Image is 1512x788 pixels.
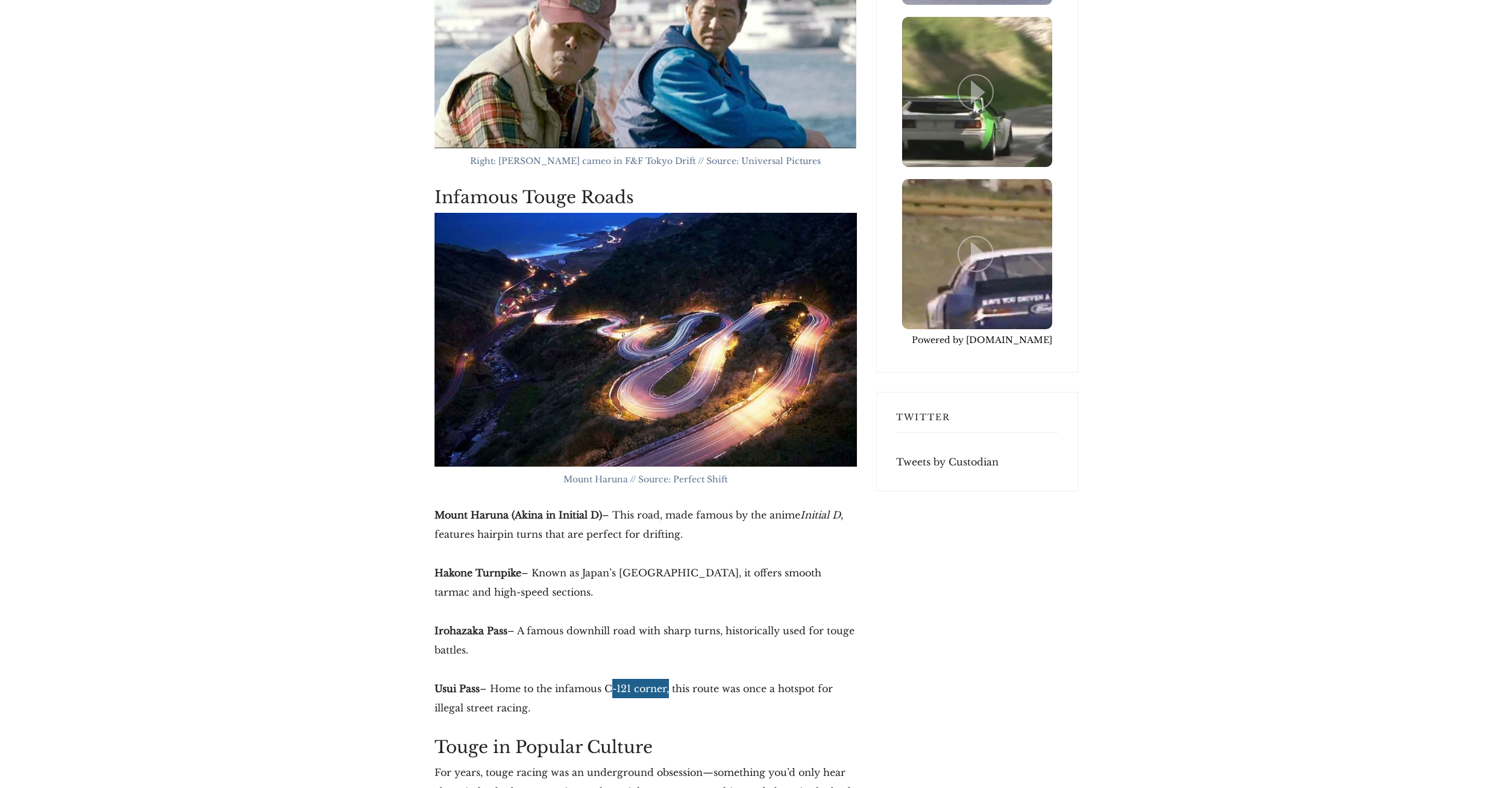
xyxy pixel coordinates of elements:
[434,625,507,637] strong: Irohazaka Pass
[563,474,728,485] span: Mount Haruna // Source: Perfect Shift
[434,682,480,695] strong: Usui Pass
[800,509,841,521] em: Initial D
[912,330,1052,350] a: Powered by [DOMAIN_NAME]
[434,505,857,544] p: – This road, made famous by the anime , features hairpin turns that are perfect for drifting.
[434,621,857,660] p: – A famous downhill road with sharp turns, historically used for touge battles.
[434,563,857,602] p: – Known as Japan’s [GEOGRAPHIC_DATA], it offers smooth tarmac and high-speed sections.
[434,187,857,208] h2: Infamous Touge Roads
[470,156,821,166] span: Right: [PERSON_NAME] cameo in F&F Tokyo Drift // Source: Universal Pictures
[434,567,521,579] strong: Hakone Turnpike
[434,737,857,758] h2: Touge in Popular Culture
[434,509,602,521] strong: Mount Haruna (Akina in Initial D)
[896,456,999,468] a: Tweets by Custodian
[896,412,1058,433] h3: Twitter
[434,679,857,717] p: – Home to the infamous C-121 corner, this route was once a hotspot for illegal street racing.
